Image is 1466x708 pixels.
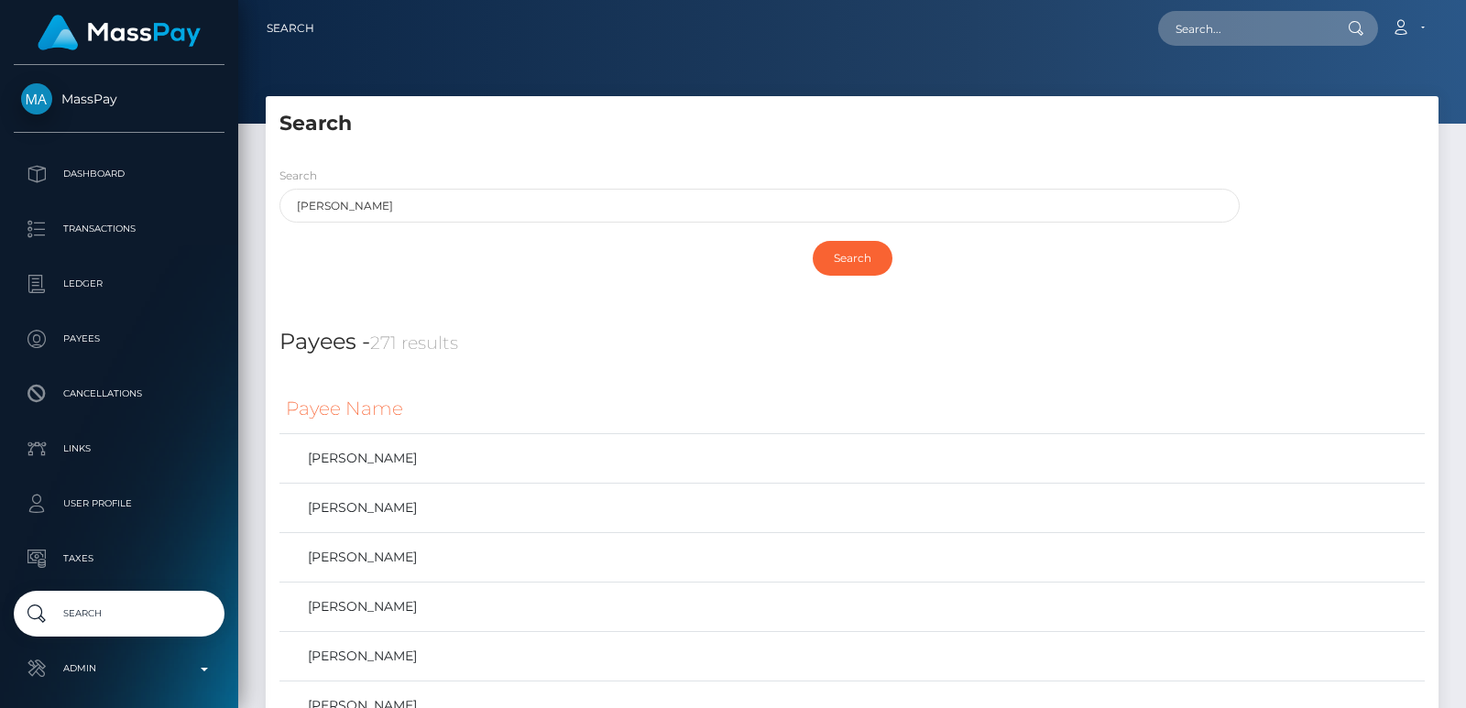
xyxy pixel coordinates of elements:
[286,544,1418,571] a: [PERSON_NAME]
[14,591,224,637] a: Search
[813,241,892,276] input: Search
[14,481,224,527] a: User Profile
[21,160,217,188] p: Dashboard
[14,261,224,307] a: Ledger
[21,655,217,682] p: Admin
[14,151,224,197] a: Dashboard
[286,445,1418,472] a: [PERSON_NAME]
[286,594,1418,620] a: [PERSON_NAME]
[279,189,1240,223] input: Enter search term
[286,643,1418,670] a: [PERSON_NAME]
[14,206,224,252] a: Transactions
[286,495,1418,521] a: [PERSON_NAME]
[21,380,217,408] p: Cancellations
[14,371,224,417] a: Cancellations
[14,426,224,472] a: Links
[279,326,1425,359] h4: Payees -
[21,490,217,517] p: User Profile
[38,15,201,50] img: MassPay Logo
[279,168,317,184] label: Search
[279,384,1425,434] th: Payee Name
[267,9,314,48] a: Search
[21,83,52,114] img: MassPay
[14,646,224,692] a: Admin
[21,215,217,243] p: Transactions
[279,110,1425,138] h5: Search
[1158,11,1330,46] input: Search...
[14,536,224,582] a: Taxes
[21,600,217,627] p: Search
[14,91,224,107] span: MassPay
[14,316,224,362] a: Payees
[21,325,217,353] p: Payees
[21,545,217,572] p: Taxes
[21,270,217,298] p: Ledger
[370,332,458,354] small: 271 results
[21,435,217,463] p: Links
